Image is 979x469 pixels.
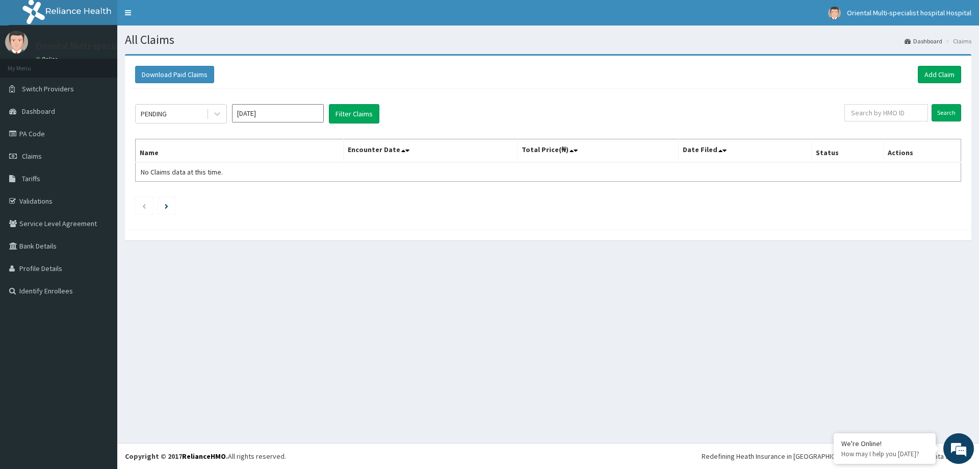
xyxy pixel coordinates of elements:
[232,104,324,122] input: Select Month and Year
[932,104,961,121] input: Search
[141,109,167,119] div: PENDING
[678,139,811,163] th: Date Filed
[125,33,971,46] h1: All Claims
[828,7,841,19] img: User Image
[136,139,344,163] th: Name
[22,174,40,183] span: Tariffs
[943,37,971,45] li: Claims
[117,443,979,469] footer: All rights reserved.
[841,450,928,458] p: How may I help you today?
[517,139,678,163] th: Total Price(₦)
[811,139,883,163] th: Status
[905,37,942,45] a: Dashboard
[165,201,168,210] a: Next page
[36,56,60,63] a: Online
[329,104,379,124] button: Filter Claims
[918,66,961,83] a: Add Claim
[5,31,28,54] img: User Image
[844,104,928,121] input: Search by HMO ID
[702,451,971,461] div: Redefining Heath Insurance in [GEOGRAPHIC_DATA] using Telemedicine and Data Science!
[22,152,42,161] span: Claims
[141,167,223,177] span: No Claims data at this time.
[841,439,928,448] div: We're Online!
[22,107,55,116] span: Dashboard
[125,452,228,461] strong: Copyright © 2017 .
[847,8,971,17] span: Oriental Multi-specialist hospital Hospital
[135,66,214,83] button: Download Paid Claims
[883,139,961,163] th: Actions
[182,452,226,461] a: RelianceHMO
[22,84,74,93] span: Switch Providers
[343,139,517,163] th: Encounter Date
[142,201,146,210] a: Previous page
[36,41,201,51] p: Oriental Multi-specialist hospital Hospital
